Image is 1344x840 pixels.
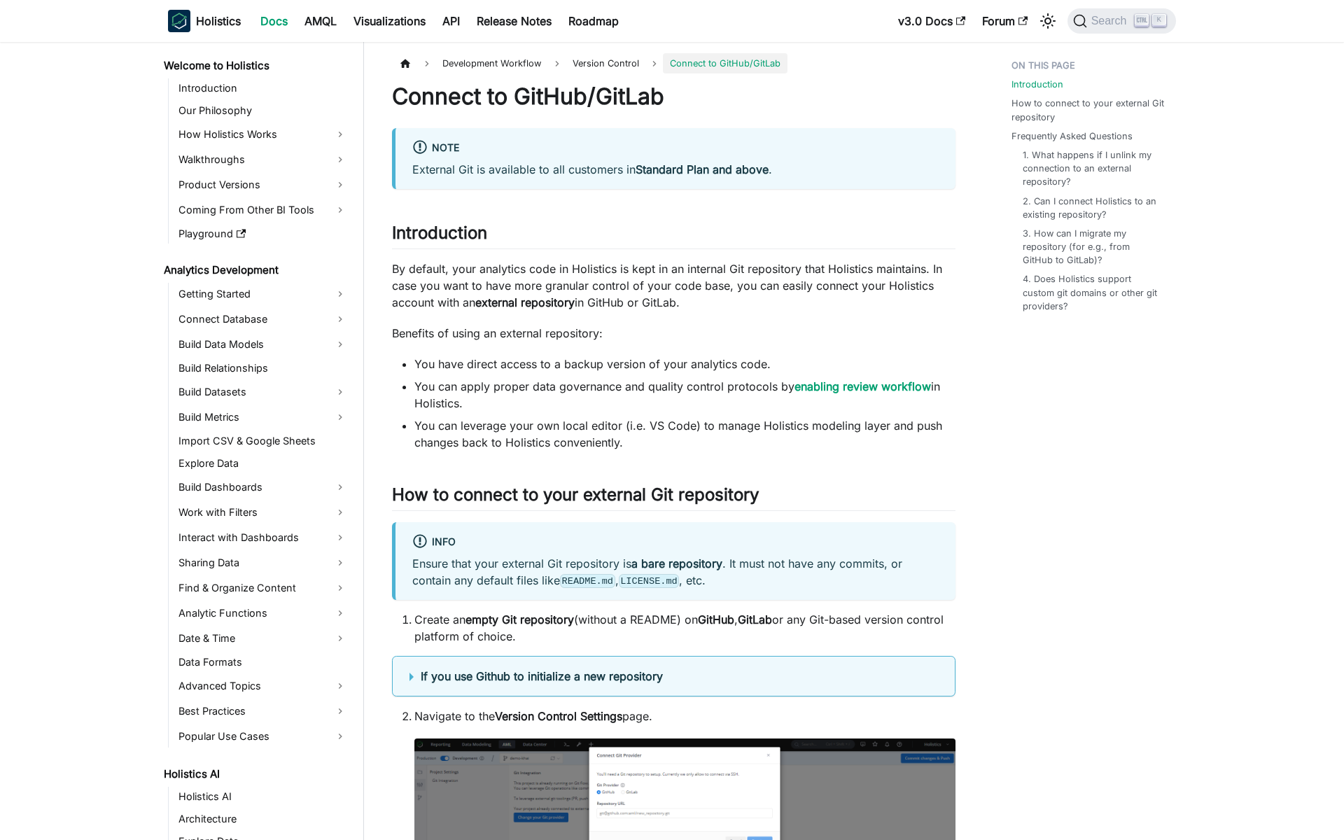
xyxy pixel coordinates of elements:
a: Work with Filters [174,501,351,524]
a: Analytic Functions [174,602,351,624]
li: Create an (without a README) on , or any Git-based version control platform of choice. [414,611,955,645]
strong: a bare repository [631,556,722,570]
summary: If you use Github to initialize a new repository [409,668,938,685]
b: Holistics [196,13,241,29]
a: Date & Time [174,627,351,650]
a: How to connect to your external Git repository [1011,97,1168,123]
a: Release Notes [468,10,560,32]
a: 1. What happens if I unlink my connection to an external repository? [1023,148,1162,189]
a: Getting Started [174,283,351,305]
a: Docs [252,10,296,32]
a: Interact with Dashboards [174,526,351,549]
a: Explore Data [174,454,351,473]
a: Best Practices [174,700,351,722]
a: Import CSV & Google Sheets [174,431,351,451]
a: Visualizations [345,10,434,32]
span: Connect to GitHub/GitLab [663,53,787,73]
a: v3.0 Docs [890,10,974,32]
a: Sharing Data [174,552,351,574]
a: Frequently Asked Questions [1011,129,1133,143]
a: Find & Organize Content [174,577,351,599]
code: README.md [560,574,615,588]
strong: GitHub [698,612,734,626]
kbd: K [1152,14,1166,27]
a: Roadmap [560,10,627,32]
code: LICENSE.md [619,574,680,588]
img: Holistics [168,10,190,32]
span: Development Workflow [435,53,548,73]
a: Popular Use Cases [174,725,351,748]
a: Holistics AI [174,787,351,806]
strong: Version Control Settings [495,709,622,723]
li: You can leverage your own local editor (i.e. VS Code) to manage Holistics modeling layer and push... [414,417,955,451]
button: Switch between dark and light mode (currently light mode) [1037,10,1059,32]
h2: Introduction [392,223,955,249]
a: Architecture [174,809,351,829]
a: Welcome to Holistics [160,56,351,76]
span: Search [1087,15,1135,27]
a: Introduction [174,78,351,98]
div: info [412,533,939,552]
a: Product Versions [174,174,351,196]
a: Home page [392,53,419,73]
a: Build Datasets [174,381,351,403]
a: Connect Database [174,308,351,330]
nav: Breadcrumbs [392,53,955,73]
button: Search (Ctrl+K) [1067,8,1176,34]
p: Navigate to the page. [414,708,955,724]
strong: external repository [475,295,575,309]
a: 4. Does Holistics support custom git domains or other git providers? [1023,272,1162,313]
a: Advanced Topics [174,675,351,697]
a: 2. Can I connect Holistics to an existing repository? [1023,195,1162,221]
nav: Docs sidebar [154,42,364,840]
div: Note [412,139,939,157]
a: Build Data Models [174,333,351,356]
a: HolisticsHolistics [168,10,241,32]
a: Holistics AI [160,764,351,784]
a: Coming From Other BI Tools [174,199,351,221]
a: Analytics Development [160,260,351,280]
h1: Connect to GitHub/GitLab [392,83,955,111]
a: AMQL [296,10,345,32]
h2: How to connect to your external Git repository [392,484,955,511]
a: Build Metrics [174,406,351,428]
span: Version Control [566,53,646,73]
a: Introduction [1011,78,1063,91]
p: External Git is available to all customers in . [412,161,939,178]
strong: empty Git repository [465,612,574,626]
a: Data Formats [174,652,351,672]
a: Build Dashboards [174,476,351,498]
p: Ensure that your external Git repository is . It must not have any commits, or contain any defaul... [412,555,939,589]
b: If you use Github to initialize a new repository [421,669,663,683]
strong: GitLab [738,612,772,626]
a: How Holistics Works [174,123,351,146]
a: Forum [974,10,1036,32]
p: By default, your analytics code in Holistics is kept in an internal Git repository that Holistics... [392,260,955,311]
p: Benefits of using an external repository: [392,325,955,342]
a: 3. How can I migrate my repository (for e.g., from GitHub to GitLab)? [1023,227,1162,267]
a: API [434,10,468,32]
a: Build Relationships [174,358,351,378]
li: You can apply proper data governance and quality control protocols by in Holistics. [414,378,955,412]
li: You have direct access to a backup version of your analytics code. [414,356,955,372]
a: enabling review workflow [794,379,931,393]
a: Playground [174,224,351,244]
a: Our Philosophy [174,101,351,120]
a: Walkthroughs [174,148,351,171]
strong: Standard Plan and above [636,162,769,176]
